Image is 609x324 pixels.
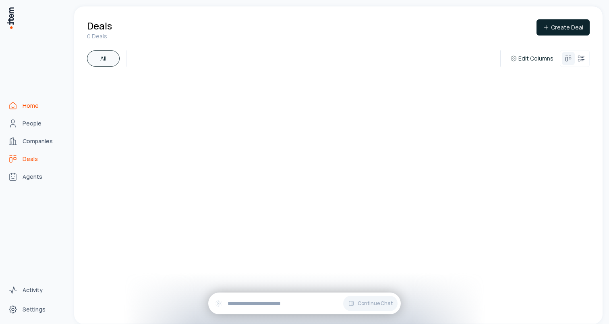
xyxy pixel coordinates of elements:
span: Deals [23,155,38,163]
a: Settings [5,301,66,318]
span: Activity [23,286,43,294]
span: Companies [23,137,53,145]
p: 0 Deals [87,32,112,40]
a: Home [5,98,66,114]
a: Agents [5,169,66,185]
span: Home [23,102,39,110]
button: Continue Chat [343,296,398,311]
span: Settings [23,305,46,314]
span: People [23,119,41,128]
a: People [5,115,66,132]
h1: Deals [87,19,112,32]
button: Create Deal [536,19,590,36]
a: Activity [5,282,66,298]
span: Continue Chat [358,300,393,307]
span: Edit Columns [518,54,553,63]
div: Continue Chat [208,293,401,314]
img: Item Brain Logo [6,6,14,29]
a: Companies [5,133,66,149]
span: Agents [23,173,42,181]
button: Edit Columns [507,53,557,64]
button: All [87,50,120,67]
a: Deals [5,151,66,167]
